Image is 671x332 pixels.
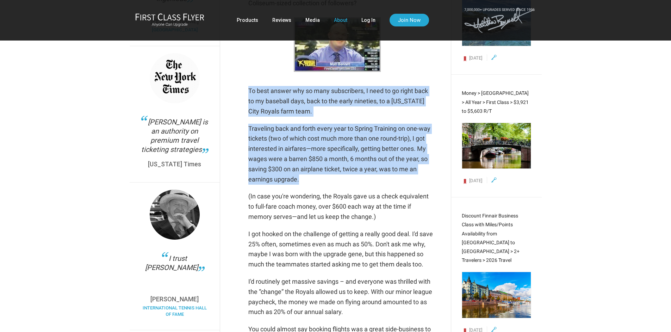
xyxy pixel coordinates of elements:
p: I got hooked on the challenge of getting a really good deal. I'd save 25% often, sometimes even a... [248,229,433,270]
small: Anyone Can Upgrade [135,22,204,27]
div: International Tennis Hall of Fame [140,305,209,323]
span: [DATE] [469,178,482,183]
img: CNBC_MJB_Latest [294,17,381,72]
p: [US_STATE] Times [140,161,209,167]
a: Log In [361,14,375,26]
span: Money > [GEOGRAPHIC_DATA] > All Year > First Class > $3,921 to $5,603 R/T [462,90,529,113]
p: [PERSON_NAME] [140,296,209,302]
img: First Class Flyer [135,13,204,20]
div: [PERSON_NAME] is an authority on premium travel ticketing strategies [140,117,209,154]
a: First Class FlyerAnyone Can Upgrade [135,13,204,27]
p: Traveling back and forth every year to Spring Training on one-way tickets (two of which cost much... [248,124,433,185]
a: Media [305,14,320,26]
p: I'd routinely get massive savings – and everyone was thrilled with the “change” the Royals allowe... [248,277,433,317]
a: Reviews [272,14,291,26]
span: [DATE] [469,55,482,61]
a: Join Now [390,14,429,26]
a: Products [237,14,258,26]
span: Discount Finnair Business Class with Miles/Points Availability from [GEOGRAPHIC_DATA] to [GEOGRAP... [462,213,520,263]
a: Money > [GEOGRAPHIC_DATA] > All Year > First Class > $3,921 to $5,603 R/T [DATE] [462,89,531,183]
div: I trust [PERSON_NAME] [140,254,209,289]
img: new_york_times_testimonial.png [150,53,200,103]
img: Collins.png [150,190,200,240]
a: About [334,14,347,26]
p: To best answer why so many subscribers, I need to go right back to my baseball days, back to the ... [248,86,433,116]
p: (In case you're wondering, the Royals gave us a check equivalent to full-fare coach money, over $... [248,191,433,222]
